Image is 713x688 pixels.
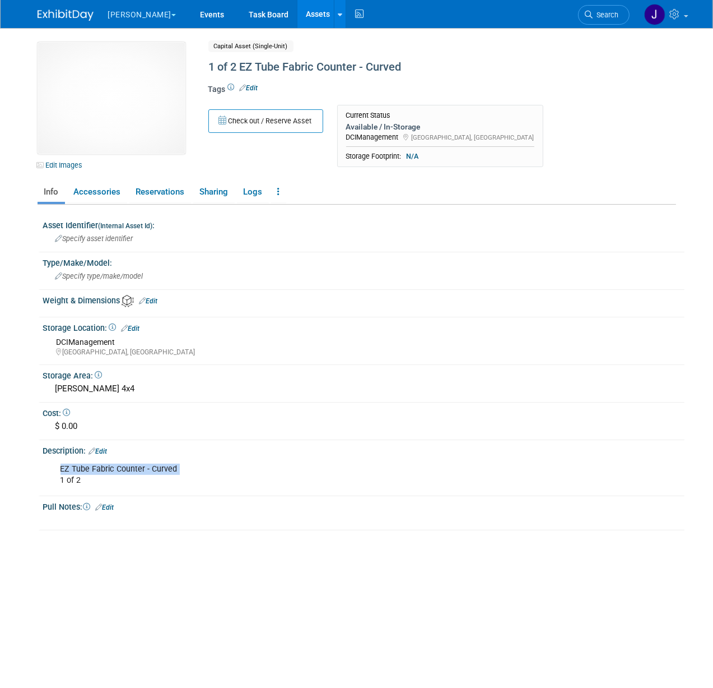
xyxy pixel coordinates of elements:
[43,217,684,231] div: Asset Identifier :
[96,504,114,511] a: Edit
[89,447,108,455] a: Edit
[578,5,630,25] a: Search
[205,57,628,77] div: 1 of 2 EZ Tube Fabric Counter - Curved
[57,338,115,347] span: DCIManagement
[57,348,676,357] div: [GEOGRAPHIC_DATA], [GEOGRAPHIC_DATA]
[43,498,684,513] div: Pull Notes:
[593,11,619,19] span: Search
[237,182,269,202] a: Logs
[55,234,133,243] span: Specify asset identifier
[43,255,684,269] div: Type/Make/Model:
[67,182,127,202] a: Accessories
[52,380,676,398] div: [PERSON_NAME] 4x4
[346,133,399,141] span: DCIManagement
[38,42,185,154] img: View Images
[129,182,191,202] a: Reservations
[43,371,102,380] span: Storage Area:
[43,442,684,457] div: Description:
[43,292,684,307] div: Weight & Dimensions
[193,182,235,202] a: Sharing
[99,222,153,230] small: (Internal Asset Id)
[53,458,561,492] div: EZ Tube Fabric Counter - Curved 1 of 2
[412,133,534,141] span: [GEOGRAPHIC_DATA], [GEOGRAPHIC_DATA]
[139,297,158,305] a: Edit
[38,158,87,172] a: Edit Images
[346,151,534,161] div: Storage Footprint:
[52,418,676,435] div: $ 0.00
[346,111,534,120] div: Current Status
[55,272,143,280] span: Specify type/make/model
[122,325,140,333] a: Edit
[38,182,65,202] a: Info
[208,40,293,52] span: Capital Asset (Single-Unit)
[346,122,534,132] div: Available / In-Storage
[208,84,628,103] div: Tags
[43,405,684,419] div: Cost:
[38,10,94,21] img: ExhibitDay
[122,295,134,307] img: Asset Weight and Dimensions
[43,320,684,334] div: Storage Location:
[208,109,323,133] button: Check out / Reserve Asset
[644,4,665,25] img: Justin Newborn
[403,151,422,161] span: N/A
[240,84,258,92] a: Edit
